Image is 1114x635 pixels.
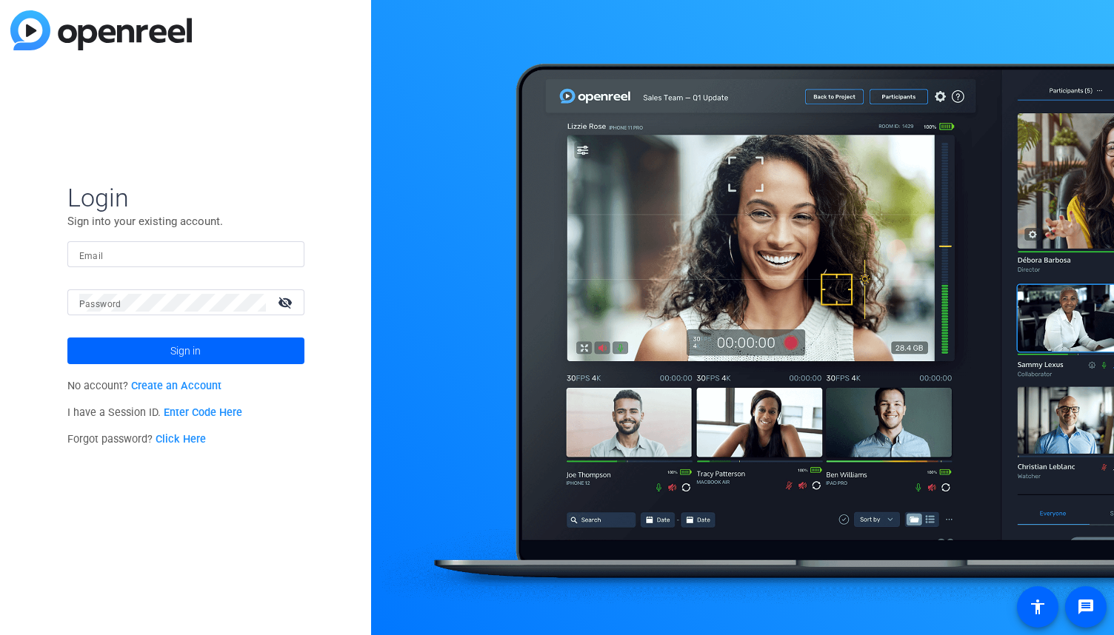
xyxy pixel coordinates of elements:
mat-label: Email [79,251,104,261]
mat-icon: message [1077,598,1095,616]
mat-label: Password [79,299,121,309]
span: Forgot password? [67,433,207,446]
span: No account? [67,380,222,392]
a: Click Here [156,433,206,446]
span: Sign in [170,332,201,369]
button: Sign in [67,337,304,364]
input: Enter Email Address [79,246,293,263]
a: Create an Account [131,380,221,392]
a: Enter Code Here [164,406,242,419]
mat-icon: accessibility [1029,598,1047,616]
p: Sign into your existing account. [67,213,304,229]
span: I have a Session ID. [67,406,243,419]
img: blue-gradient.svg [10,10,192,50]
mat-icon: visibility_off [269,292,304,313]
span: Login [67,182,304,213]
